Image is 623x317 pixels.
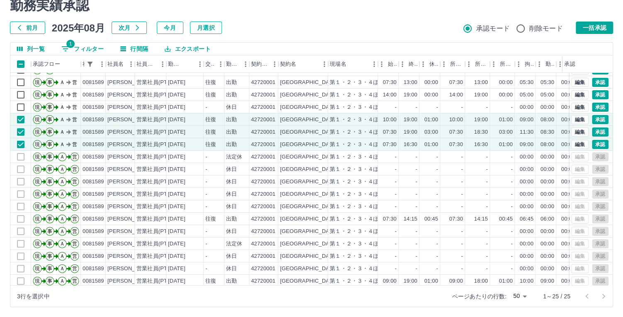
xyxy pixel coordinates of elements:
div: 08:30 [540,128,554,136]
div: 09:00 [520,141,533,149]
div: [PERSON_NAME] [107,91,153,99]
div: 42720001 [251,116,275,124]
text: 営 [72,179,77,185]
button: メニュー [214,58,227,70]
div: 往復 [205,128,216,136]
div: [GEOGRAPHIC_DATA] [280,116,337,124]
div: 休日 [226,178,237,186]
div: 承認フロー [33,55,60,73]
div: - [511,178,513,186]
div: 営業社員(PT契約) [136,116,180,124]
div: - [205,103,207,111]
div: - [416,178,417,186]
div: 00:00 [520,190,533,198]
text: 事 [47,166,52,172]
text: 営 [72,92,77,98]
div: 01:00 [424,141,438,149]
div: 0081589 [83,153,104,161]
div: 01:00 [499,116,513,124]
text: 営 [72,154,77,160]
div: 09:00 [520,116,533,124]
div: 所定終業 [475,55,488,73]
div: - [205,190,207,198]
div: 03:00 [499,128,513,136]
button: 編集 [571,127,589,137]
div: 00:00 [520,103,533,111]
div: 42720001 [251,79,275,86]
div: 08:00 [540,116,554,124]
div: - [395,190,397,198]
div: 社員番号 [81,55,106,73]
div: - [511,103,513,111]
div: 社員名 [107,55,124,73]
div: [DATE] [168,141,185,149]
text: 営 [72,166,77,172]
div: 00:00 [540,190,554,198]
span: 承認モード [476,24,510,34]
button: 行間隔 [114,43,155,55]
text: 現 [35,92,40,98]
div: 終業 [409,55,418,73]
div: - [461,166,463,173]
div: - [461,153,463,161]
div: 13:00 [474,79,488,86]
div: [GEOGRAPHIC_DATA] [280,79,337,86]
div: 00:00 [424,91,438,99]
button: フィルター表示 [55,43,110,55]
div: 出勤 [226,128,237,136]
div: 07:30 [383,79,397,86]
div: 交通費 [205,55,214,73]
div: 14:00 [383,91,397,99]
text: 事 [47,191,52,197]
div: 00:00 [520,178,533,186]
div: - [416,103,417,111]
button: 承認 [592,115,608,124]
text: 事 [47,79,52,85]
div: 18:30 [474,128,488,136]
div: 0081589 [83,128,104,136]
div: - [436,190,438,198]
div: - [511,166,513,173]
text: 現 [35,129,40,135]
div: 交通費 [204,55,224,73]
text: 現 [35,154,40,160]
div: 05:30 [540,79,554,86]
button: 次月 [112,22,147,34]
div: 0081589 [83,141,104,149]
div: [GEOGRAPHIC_DATA] [280,128,337,136]
div: - [205,166,207,173]
div: 07:30 [449,141,463,149]
div: 01:00 [499,141,513,149]
div: 営業社員(PT契約) [136,103,180,111]
button: 編集 [571,140,589,149]
div: 勤務 [535,55,556,73]
div: 19:00 [404,128,417,136]
text: 営 [72,142,77,147]
div: - [486,166,488,173]
div: [GEOGRAPHIC_DATA] [280,190,337,198]
text: Ａ [60,104,65,110]
div: 00:00 [540,153,554,161]
div: 契約名 [278,55,328,73]
div: 00:00 [561,79,575,86]
div: [DATE] [168,79,185,86]
div: 営業社員(PT契約) [136,166,180,173]
div: 第１・２・３・４ぽぷら児童クラブ [330,103,417,111]
div: 07:30 [449,79,463,86]
div: 第１・２・３・４ぽぷら児童クラブ [330,190,417,198]
div: 1件のフィルターを適用中 [84,58,96,70]
div: 10:00 [383,116,397,124]
div: [PERSON_NAME] [107,203,153,211]
text: 事 [47,179,52,185]
div: 第１・２・３・４ぽぷら児童クラブ [330,153,417,161]
div: 05:30 [520,79,533,86]
div: 第１・２・３・４ぽぷら児童クラブ [330,79,417,86]
div: 00:00 [561,103,575,111]
button: メニュー [318,58,331,70]
div: - [486,103,488,111]
div: 16:30 [474,141,488,149]
button: メニュー [368,58,380,70]
div: 0081589 [83,203,104,211]
div: 承認フロー [31,55,81,73]
div: 営業社員(PT契約) [136,153,180,161]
